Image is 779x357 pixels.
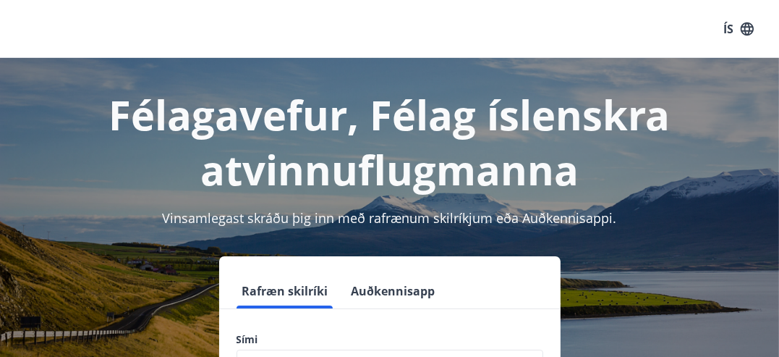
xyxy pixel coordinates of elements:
button: ÍS [715,16,762,42]
button: Rafræn skilríki [237,274,334,308]
span: Vinsamlegast skráðu þig inn með rafrænum skilríkjum eða Auðkennisappi. [163,209,617,227]
h1: Félagavefur, Félag íslenskra atvinnuflugmanna [17,87,762,197]
label: Sími [237,332,543,347]
button: Auðkennisapp [346,274,441,308]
